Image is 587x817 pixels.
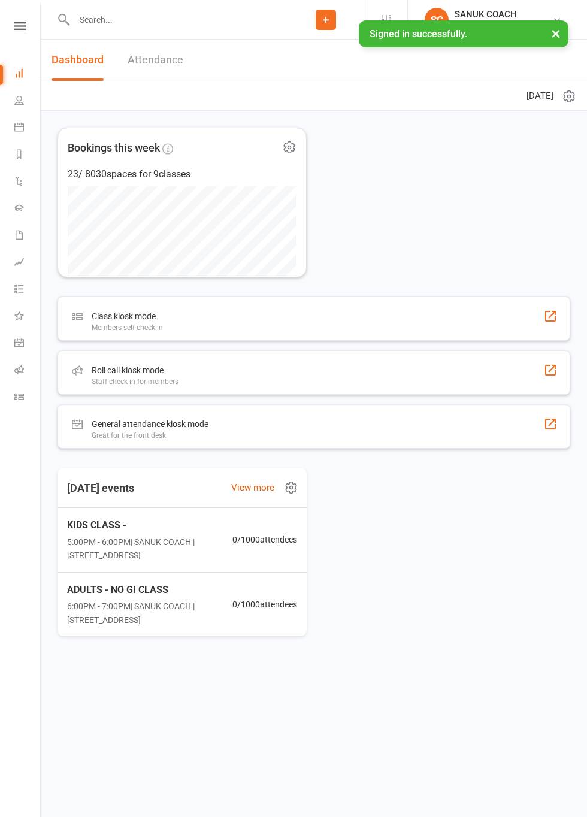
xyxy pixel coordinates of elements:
[92,377,178,386] div: Staff check-in for members
[370,28,467,40] span: Signed in successfully.
[67,582,232,598] span: ADULTS - NO GI CLASS
[92,417,208,431] div: General attendance kiosk mode
[14,358,41,385] a: Roll call kiosk mode
[92,363,178,377] div: Roll call kiosk mode
[14,385,41,411] a: Class kiosk mode
[527,89,553,103] span: [DATE]
[67,518,232,533] span: KIDS CLASS -
[14,331,41,358] a: General attendance kiosk mode
[14,250,41,277] a: Assessments
[92,323,163,332] div: Members self check-in
[128,40,183,81] a: Attendance
[52,40,104,81] a: Dashboard
[232,533,297,546] span: 0 / 1000 attendees
[425,8,449,32] div: SC
[14,88,41,115] a: People
[14,142,41,169] a: Reports
[455,9,543,20] div: SANUK COACH
[92,309,163,323] div: Class kiosk mode
[232,598,297,611] span: 0 / 1000 attendees
[58,477,144,499] h3: [DATE] events
[14,304,41,331] a: What's New
[231,480,274,495] a: View more
[14,61,41,88] a: Dashboard
[68,167,296,182] div: 23 / 8030 spaces for 9 classes
[68,140,160,157] span: Bookings this week
[455,20,543,31] div: Sanuk Brazilian Jiu-jitsu
[67,535,232,562] span: 5:00PM - 6:00PM | SANUK COACH | [STREET_ADDRESS]
[545,20,567,46] button: ×
[14,115,41,142] a: Calendar
[92,431,208,440] div: Great for the front desk
[71,11,285,28] input: Search...
[67,600,232,627] span: 6:00PM - 7:00PM | SANUK COACH | [STREET_ADDRESS]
